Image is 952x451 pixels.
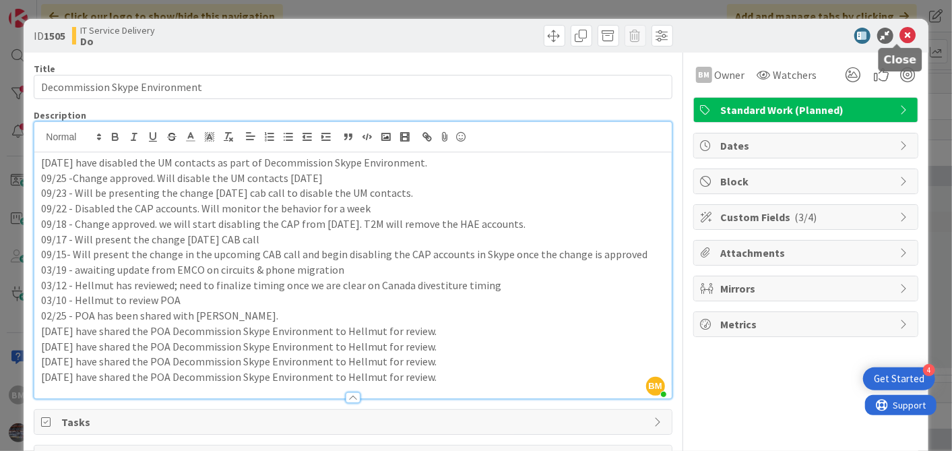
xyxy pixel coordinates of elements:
p: 09/17 - Will present the change [DATE] CAB call [41,232,664,247]
span: Custom Fields [721,209,893,225]
p: [DATE] have shared the POA Decommission Skype Environment to Hellmut for review. [41,324,664,339]
b: 1505 [44,29,65,42]
p: 09/15- Will present the change in the upcoming CAB call and begin disabling the CAP accounts in S... [41,247,664,262]
span: Standard Work (Planned) [721,102,893,118]
span: Support [28,2,61,18]
p: 09/25 -Change approved. Will disable the UM contacts [DATE] [41,171,664,186]
span: Tasks [61,414,647,430]
span: Dates [721,138,893,154]
div: Open Get Started checklist, remaining modules: 4 [863,367,935,390]
p: [DATE] have disabled the UM contacts as part of Decommission Skype Environment. [41,155,664,171]
p: 09/23 - Will be presenting the change [DATE] cab call to disable the UM contacts. [41,185,664,201]
span: Watchers [773,67,817,83]
p: 03/12 - Hellmut has reviewed; need to finalize timing once we are clear on Canada divestiture timing [41,278,664,293]
p: 09/18 - Change approved. we will start disabling the CAP from [DATE]. T2M will remove the HAE acc... [41,216,664,232]
p: 09/22 - Disabled the CAP accounts. Will monitor the behavior for a week [41,201,664,216]
div: Get Started [874,372,924,386]
span: Block [721,173,893,189]
label: Title [34,63,55,75]
p: [DATE] have shared the POA Decommission Skype Environment to Hellmut for review. [41,369,664,385]
input: type card name here... [34,75,672,99]
span: Owner [715,67,745,83]
div: BM [696,67,712,83]
span: ID [34,28,65,44]
p: 03/10 - Hellmut to review POA [41,293,664,308]
p: 02/25 - POA has been shared with [PERSON_NAME]. [41,308,664,324]
h5: Close [884,53,917,66]
p: [DATE] have shared the POA Decommission Skype Environment to Hellmut for review. [41,339,664,355]
span: Attachments [721,245,893,261]
p: 03/19 - awaiting update from EMCO on circuits & phone migration [41,262,664,278]
span: ( 3/4 ) [795,210,817,224]
span: Description [34,109,86,121]
p: [DATE] have shared the POA Decommission Skype Environment to Hellmut for review. [41,354,664,369]
span: Metrics [721,316,893,332]
div: 4 [923,364,935,376]
span: Mirrors [721,280,893,297]
b: Do [80,36,155,47]
span: IT Service Delivery [80,25,155,36]
span: BM [646,377,665,396]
